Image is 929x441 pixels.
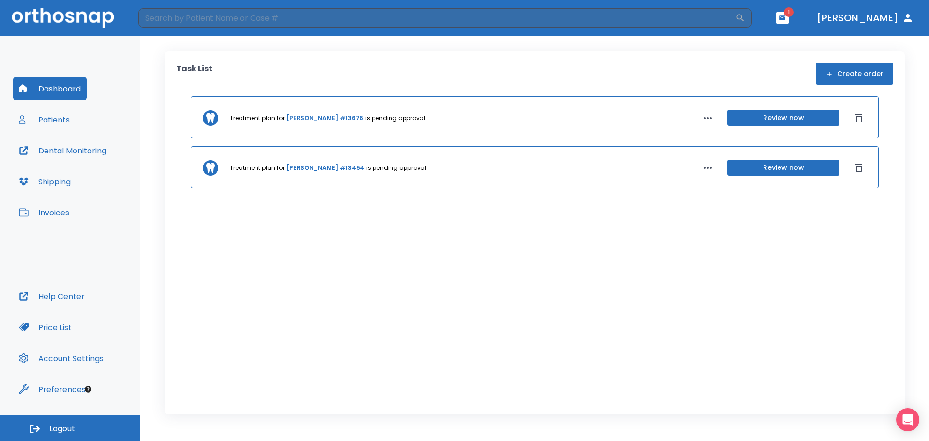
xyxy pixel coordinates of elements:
button: Review now [727,160,839,176]
div: Open Intercom Messenger [896,408,919,431]
button: Patients [13,108,75,131]
button: Dashboard [13,77,87,100]
p: is pending approval [365,114,425,122]
input: Search by Patient Name or Case # [138,8,735,28]
button: Help Center [13,285,90,308]
p: Treatment plan for [230,164,285,172]
button: Dental Monitoring [13,139,112,162]
button: Preferences [13,378,91,401]
button: Account Settings [13,347,109,370]
span: Logout [49,424,75,434]
button: Review now [727,110,839,126]
button: Shipping [13,170,76,193]
button: Create order [816,63,893,85]
button: Price List [13,316,77,339]
p: is pending approval [366,164,426,172]
div: Tooltip anchor [84,385,92,394]
a: [PERSON_NAME] #13454 [286,164,364,172]
img: Orthosnap [12,8,114,28]
button: Dismiss [851,160,867,176]
p: Treatment plan for [230,114,285,122]
a: [PERSON_NAME] #13676 [286,114,363,122]
button: [PERSON_NAME] [813,9,917,27]
span: 1 [784,7,794,17]
button: Dismiss [851,110,867,126]
p: Task List [176,63,212,85]
button: Invoices [13,201,75,224]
